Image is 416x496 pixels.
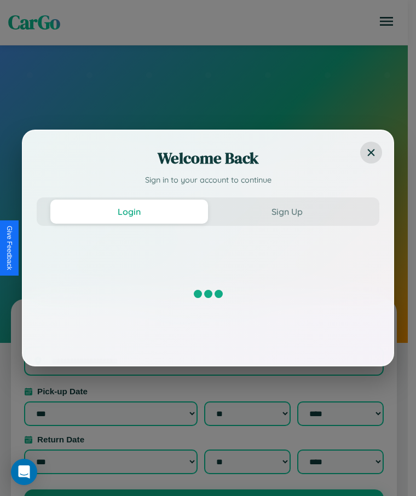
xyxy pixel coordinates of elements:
div: Give Feedback [5,226,13,270]
h2: Welcome Back [37,147,379,169]
button: Sign Up [208,200,366,224]
button: Login [50,200,208,224]
p: Sign in to your account to continue [37,174,379,186]
div: Open Intercom Messenger [11,459,37,485]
